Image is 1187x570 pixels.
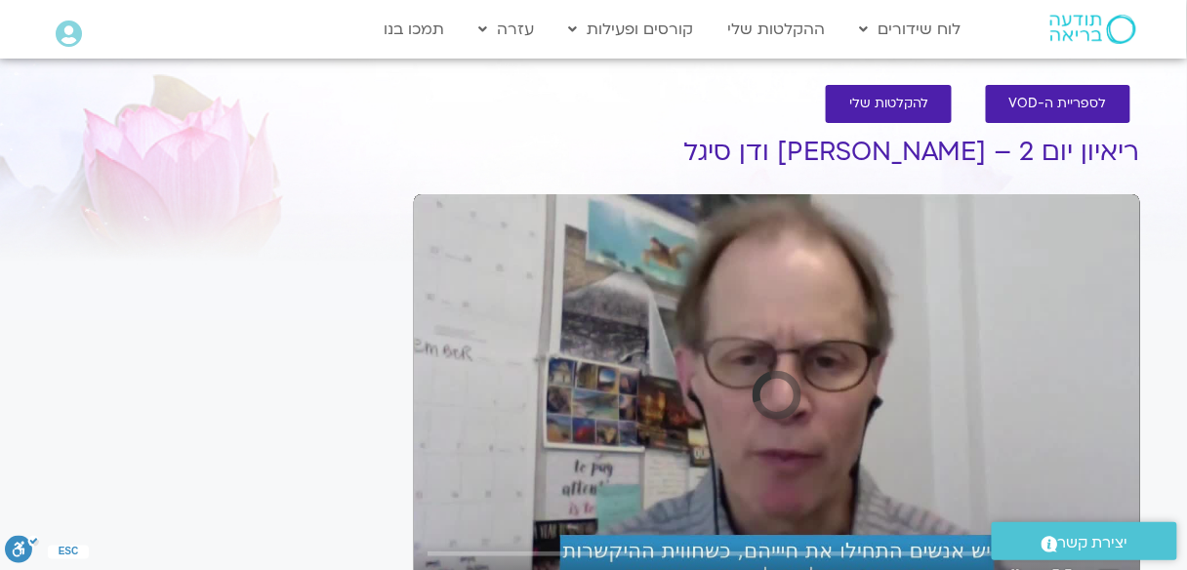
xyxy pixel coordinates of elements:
a: לספריית ה-VOD [986,85,1130,123]
span: יצירת קשר [1058,530,1128,556]
a: עזרה [470,11,545,48]
a: ההקלטות שלי [718,11,836,48]
a: יצירת קשר [992,522,1177,560]
span: לספריית ה-VOD [1009,97,1107,111]
a: תמכו בנו [375,11,455,48]
a: לוח שידורים [850,11,971,48]
a: להקלטות שלי [826,85,952,123]
img: תודעה בריאה [1050,15,1136,44]
span: להקלטות שלי [849,97,928,111]
a: קורסים ופעילות [559,11,704,48]
h1: ריאיון יום 2 – [PERSON_NAME] ודן סיגל [414,138,1140,167]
